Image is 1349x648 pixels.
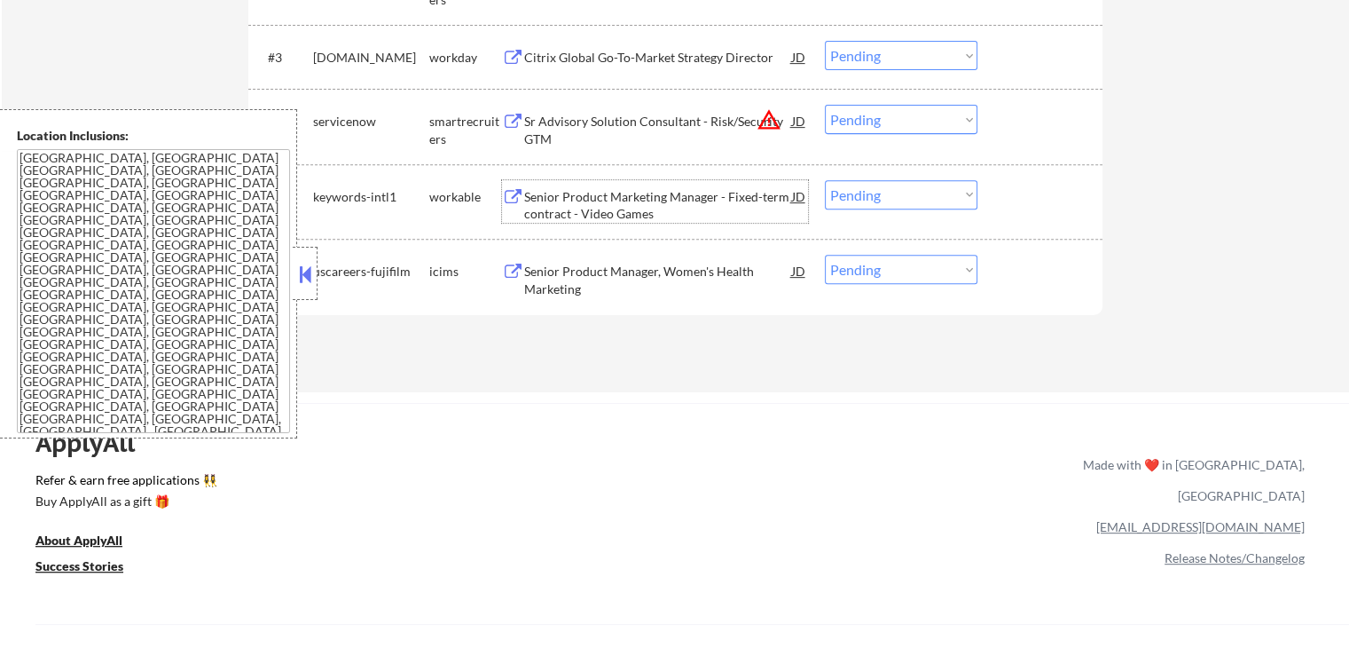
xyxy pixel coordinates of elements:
div: Senior Product Marketing Manager - Fixed-term contract - Video Games [524,188,792,223]
div: workday [429,49,502,67]
div: [DOMAIN_NAME] [313,49,429,67]
div: servicenow [313,113,429,130]
div: keywords-intl1 [313,188,429,206]
div: JD [790,41,808,73]
div: Sr Advisory Solution Consultant - Risk/Security GTM [524,113,792,147]
u: Success Stories [35,558,123,573]
div: Location Inclusions: [17,127,290,145]
div: JD [790,105,808,137]
div: JD [790,255,808,287]
div: #3 [268,49,299,67]
div: smartrecruiters [429,113,502,147]
a: About ApplyAll [35,532,147,554]
u: About ApplyAll [35,533,122,548]
a: [EMAIL_ADDRESS][DOMAIN_NAME] [1096,519,1305,534]
div: JD [790,180,808,212]
div: workable [429,188,502,206]
div: Senior Product Manager, Women's Health Marketing [524,263,792,297]
a: Buy ApplyAll as a gift 🎁 [35,493,213,515]
div: icims [429,263,502,281]
a: Release Notes/Changelog [1165,550,1305,565]
div: Made with ❤️ in [GEOGRAPHIC_DATA], [GEOGRAPHIC_DATA] [1076,449,1305,511]
a: Refer & earn free applications 👯‍♀️ [35,474,712,493]
div: Buy ApplyAll as a gift 🎁 [35,495,213,508]
div: Citrix Global Go-To-Market Strategy Director [524,49,792,67]
div: uscareers-fujifilm [313,263,429,281]
button: warning_amber [757,107,781,132]
a: Success Stories [35,557,147,580]
div: ApplyAll [35,428,155,458]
